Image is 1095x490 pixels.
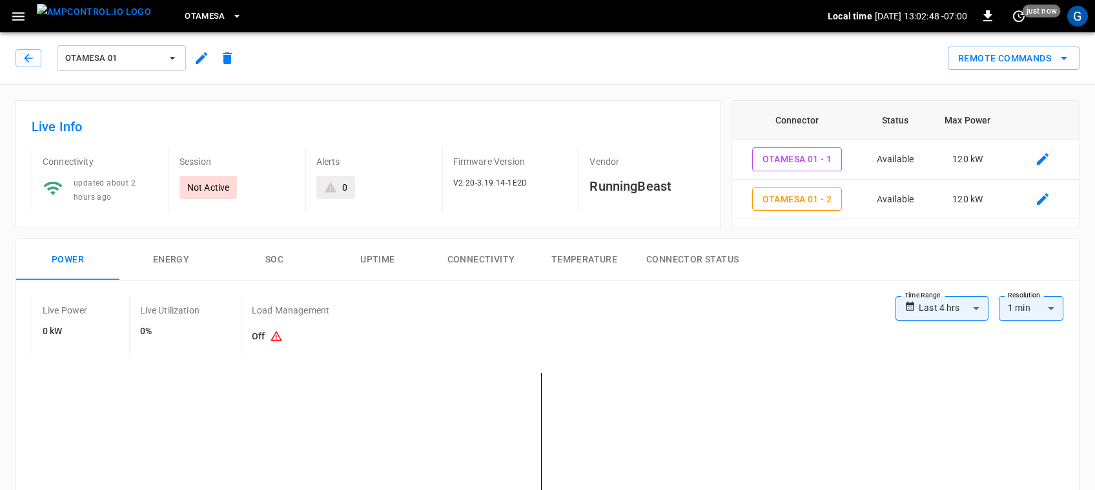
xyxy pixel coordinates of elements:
button: Existing capacity schedules won’t take effect because Load Management is turned off. To activate ... [265,325,288,349]
button: OtaMesa 01 [57,45,186,71]
h6: 0% [140,325,200,339]
button: OtaMesa 01 - 1 [752,147,843,171]
td: Available [861,140,928,180]
h6: Off [252,325,329,349]
button: set refresh interval [1008,6,1029,27]
td: 120 kW [929,140,1007,180]
th: Connector [732,101,861,140]
p: Load Management [252,304,329,317]
button: Connector Status [636,239,749,281]
button: Power [16,239,119,281]
span: OtaMesa [185,9,225,24]
h6: 0 kW [43,325,88,339]
label: Resolution [1008,290,1040,301]
th: Max Power [929,101,1007,140]
div: 0 [342,181,347,194]
h6: Live Info [32,116,705,137]
button: Connectivity [429,239,533,281]
label: Time Range [905,290,941,301]
button: Uptime [326,239,429,281]
div: Last 4 hrs [919,296,988,321]
button: Energy [119,239,223,281]
div: 1 min [999,296,1063,321]
button: SOC [223,239,326,281]
button: OtaMesa 01 - 2 [752,187,843,211]
span: OtaMesa 01 [65,51,161,66]
span: updated about 2 hours ago [74,178,136,202]
p: Alerts [316,155,432,168]
p: Live Utilization [140,304,200,317]
button: Temperature [533,239,636,281]
p: Session [179,155,295,168]
button: OtaMesa [179,4,247,29]
p: Vendor [589,155,705,168]
span: V2.20-3.19.14-1E2D [453,178,527,187]
p: Local time [828,10,872,23]
div: profile-icon [1067,6,1088,27]
p: Firmware Version [453,155,569,168]
div: remote commands options [948,47,1080,70]
th: Status [861,101,928,140]
button: Remote Commands [948,47,1080,70]
p: Not Active [187,181,230,194]
span: just now [1023,5,1061,17]
table: connector table [732,101,1079,219]
img: ampcontrol.io logo [37,4,151,20]
td: Available [861,180,928,220]
p: Live Power [43,304,88,317]
p: [DATE] 13:02:48 -07:00 [875,10,967,23]
p: Connectivity [43,155,158,168]
td: 120 kW [929,180,1007,220]
h6: RunningBeast [589,176,705,197]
